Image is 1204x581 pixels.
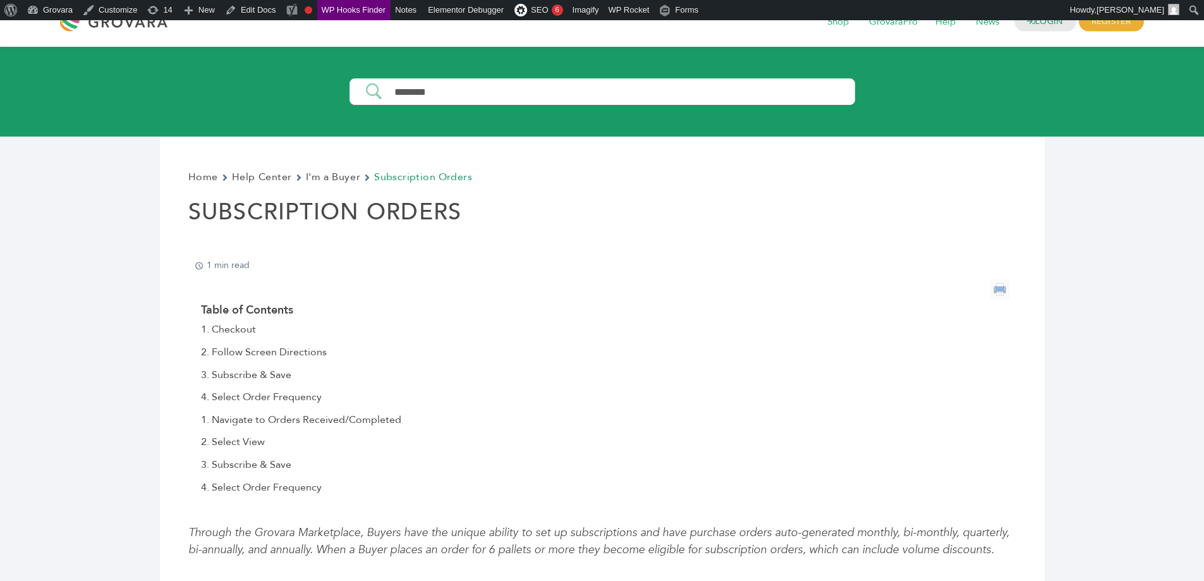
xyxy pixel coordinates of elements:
[818,10,858,34] span: Shop
[201,457,291,474] a: 3. Subscribe & Save
[195,260,250,271] p: 1 min read
[374,169,472,186] span: Subscription Orders
[201,480,322,496] a: 4. Select Order Frequency
[927,15,964,29] a: Help
[385,87,851,97] input: Search Input
[201,345,327,361] a: 2. Follow Screen Directions
[201,322,256,338] a: 1. Checkout
[201,434,265,451] a: 2. Select View
[201,367,291,384] a: 3. Subscribe & Save
[201,412,401,429] a: 1. Navigate to Orders Received/Completed
[531,5,548,15] span: SEO
[305,6,312,14] div: Focus keyphrase not set
[927,10,964,34] span: Help
[860,15,927,29] a: GrovaraPro
[1097,5,1164,15] span: [PERSON_NAME]
[188,525,1009,558] em: Through the Grovara Marketplace, Buyers have the unique ability to set up subscriptions and have ...
[188,199,1016,251] h1: Subscription Orders
[1014,12,1076,32] a: LOGIN
[967,10,1008,34] span: News
[201,389,322,406] a: 4. Select Order Frequency
[818,15,858,29] a: Shop
[552,4,563,16] div: 6
[1079,12,1144,32] span: REGISTER
[306,169,360,186] a: I'm a Buyer
[232,169,292,186] a: Help Center
[188,169,218,186] a: Home
[967,15,1008,29] a: News
[860,10,927,34] span: GrovaraPro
